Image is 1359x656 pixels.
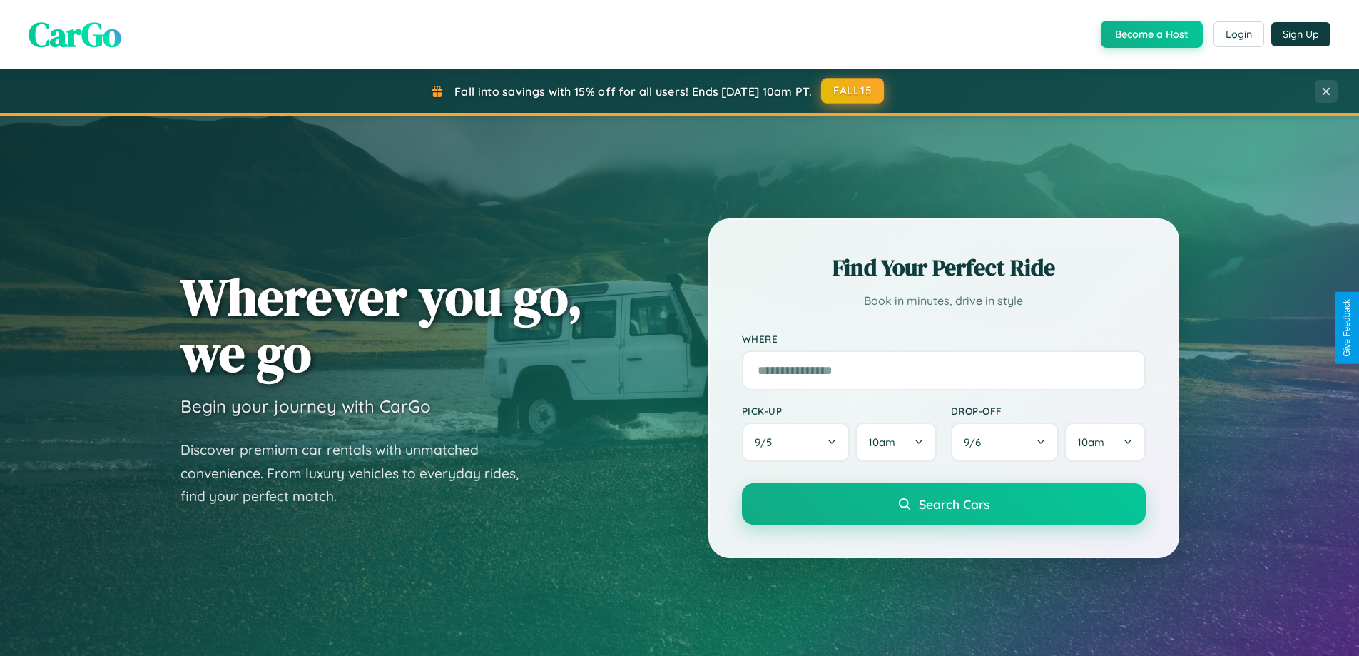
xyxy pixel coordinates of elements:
[964,435,988,449] span: 9 / 6
[919,496,989,512] span: Search Cars
[1342,299,1352,357] div: Give Feedback
[821,78,884,104] button: FALL15
[868,435,895,449] span: 10am
[951,423,1059,462] button: 9/6
[180,268,583,381] h1: Wherever you go, we go
[742,483,1146,525] button: Search Cars
[742,333,1146,345] label: Where
[1064,423,1145,462] button: 10am
[1101,21,1203,48] button: Become a Host
[454,84,812,99] span: Fall into savings with 15% off for all users! Ends [DATE] 10am PT.
[1271,22,1330,46] button: Sign Up
[29,11,121,58] span: CarGo
[180,395,431,417] h3: Begin your journey with CarGo
[755,435,779,449] span: 9 / 5
[1213,21,1264,47] button: Login
[742,405,937,417] label: Pick-up
[1077,435,1104,449] span: 10am
[180,438,537,508] p: Discover premium car rentals with unmatched convenience. From luxury vehicles to everyday rides, ...
[742,291,1146,311] p: Book in minutes, drive in style
[742,252,1146,283] h2: Find Your Perfect Ride
[855,423,936,462] button: 10am
[951,405,1146,417] label: Drop-off
[742,423,850,462] button: 9/5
